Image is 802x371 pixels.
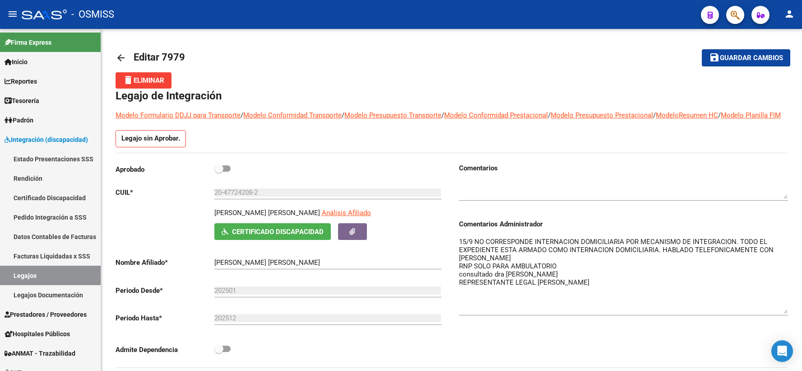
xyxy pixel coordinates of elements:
p: Aprobado [116,164,214,174]
a: Modelo Presupuesto Transporte [344,111,441,119]
a: Modelo Conformidad Transporte [243,111,342,119]
span: Padrón [5,115,33,125]
span: Reportes [5,76,37,86]
span: Integración (discapacidad) [5,135,88,145]
span: Hospitales Públicos [5,329,70,339]
h1: Legajo de Integración [116,89,788,103]
p: CUIL [116,188,214,197]
span: Inicio [5,57,28,67]
span: Prestadores / Proveedores [5,310,87,319]
button: Certificado Discapacidad [214,223,331,240]
a: ModeloResumen HC [656,111,718,119]
p: Periodo Hasta [116,313,214,323]
span: Editar 7979 [134,52,185,63]
p: Legajo sin Aprobar. [116,130,186,147]
mat-icon: arrow_back [116,52,126,63]
a: Modelo Planilla FIM [721,111,781,119]
a: Modelo Presupuesto Prestacional [551,111,653,119]
p: Nombre Afiliado [116,258,214,268]
h3: Comentarios Administrador [459,219,788,229]
mat-icon: delete [123,75,134,85]
mat-icon: person [784,9,795,19]
button: Guardar cambios [702,49,790,66]
mat-icon: save [709,52,720,63]
span: Eliminar [123,76,164,85]
p: Admite Dependencia [116,345,214,355]
button: Eliminar [116,72,172,89]
span: Firma Express [5,38,51,47]
p: [PERSON_NAME] [PERSON_NAME] [214,208,320,218]
span: Certificado Discapacidad [232,228,324,236]
mat-icon: menu [7,9,18,19]
p: Periodo Desde [116,286,214,296]
span: - OSMISS [71,5,114,24]
a: Modelo Formulario DDJJ para Transporte [116,111,241,119]
div: Open Intercom Messenger [771,340,793,362]
span: Análisis Afiliado [322,209,371,217]
h3: Comentarios [459,163,788,173]
span: ANMAT - Trazabilidad [5,348,75,358]
a: Modelo Conformidad Prestacional [444,111,548,119]
span: Tesorería [5,96,39,106]
span: Guardar cambios [720,54,783,62]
